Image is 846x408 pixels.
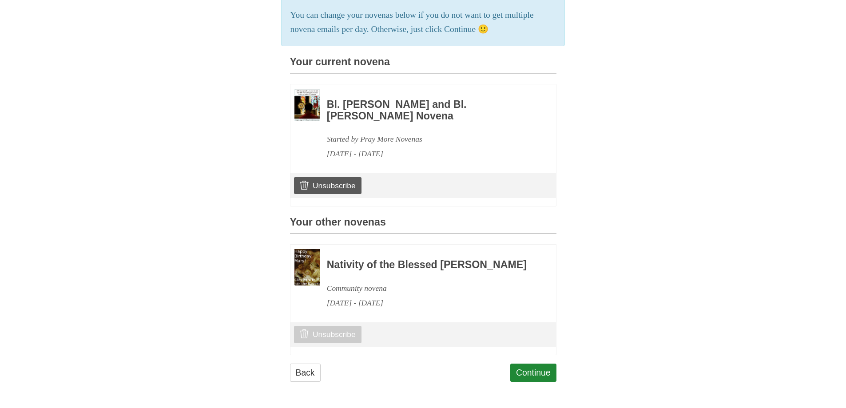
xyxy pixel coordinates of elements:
[327,132,532,147] div: Started by Pray More Novenas
[327,99,532,122] h3: Bl. [PERSON_NAME] and Bl. [PERSON_NAME] Novena
[290,56,556,74] h3: Your current novena
[327,296,532,310] div: [DATE] - [DATE]
[327,281,532,296] div: Community novena
[294,249,320,285] img: Novena image
[290,8,556,37] p: You can change your novenas below if you do not want to get multiple novena emails per day. Other...
[510,364,556,382] a: Continue
[290,364,321,382] a: Back
[327,147,532,161] div: [DATE] - [DATE]
[294,177,361,194] a: Unsubscribe
[290,217,556,234] h3: Your other novenas
[327,259,532,271] h3: Nativity of the Blessed [PERSON_NAME]
[294,89,320,121] img: Novena image
[294,326,361,343] a: Unsubscribe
